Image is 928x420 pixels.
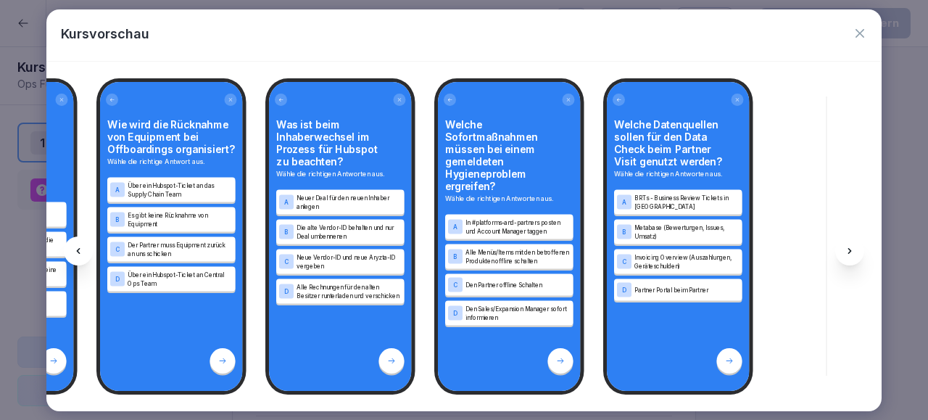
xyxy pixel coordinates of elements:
[107,157,236,167] p: Wähle die richtige Antwort aus.
[297,193,402,210] p: Neuer Deal für den neuen Inhaber anlegen
[276,118,405,168] h4: Was ist beim Inhaberwechsel im Prozess für Hubspot zu beachten?
[465,280,571,289] p: Den Partner offline Schalten
[453,281,457,288] p: C
[634,252,739,270] p: Invoicing Overview (Auszahlungen, Geräteschulden)
[128,210,233,228] p: Es gibt keine Rücknahme von Equipment
[284,288,289,295] p: D
[634,223,739,240] p: Metabase (Bewertungen, Issues, Umsatz)
[622,258,626,265] p: C
[297,252,402,270] p: Neue Vendor-ID und neue Aryzta-ID vergeben
[115,186,120,193] p: A
[465,218,571,235] p: In #platforms-and-partners posten und Account Manager taggen
[614,118,742,168] h4: Welche Datenquellen sollen für den Data Check beim Partner Visit genutzt werden?
[634,193,739,210] p: BRTs - Business Review Tickets in [GEOGRAPHIC_DATA]
[453,310,457,316] p: D
[115,276,120,282] p: D
[614,169,742,179] p: Wähle die richtigen Antworten aus.
[465,304,571,321] p: Den Sales/Expansion Manager sofort informieren
[284,228,289,235] p: B
[297,282,402,300] p: Alle Rechnungen für den alten Besitzer runterladen und verschicken
[61,24,149,44] p: Kursvorschau
[276,169,405,179] p: Wähle die richtigen Antworten aus.
[128,181,233,198] p: Über ein Hubspot-Ticket an das Supply Chain Team
[622,199,626,205] p: A
[622,287,626,293] p: D
[453,253,457,260] p: B
[115,216,120,223] p: B
[284,199,289,205] p: A
[622,228,626,235] p: B
[453,223,457,230] p: A
[445,118,573,192] h4: Welche Sofortmaßnahmen müssen bei einem gemeldeten Hygieneproblem ergreifen?
[465,247,571,265] p: Alle Menüs/Items mit den betroffenen Produkten offline schalten
[107,118,236,155] h4: Wie wird die Rücknahme von Equipment bei Offboardings organisiert?
[445,194,573,204] p: Wähle die richtigen Antworten aus.
[115,246,120,252] p: C
[297,223,402,240] p: Die alte Vendor-ID behalten und nur Deal umbennenen
[128,240,233,258] p: Der Partner muss Equipment zurück an uns schicken
[634,285,739,294] p: Partner Portal beim Partner
[128,270,233,287] p: Über ein Hubspot-Ticket an Central Ops Team
[284,258,289,265] p: C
